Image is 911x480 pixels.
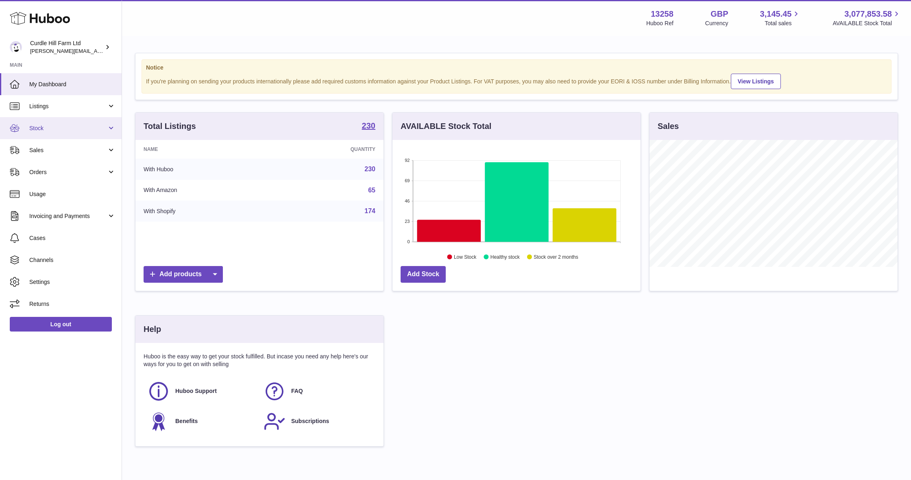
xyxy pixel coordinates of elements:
a: Log out [10,317,112,332]
div: Huboo Ref [646,20,673,27]
text: 0 [407,239,410,244]
text: Healthy stock [490,254,520,260]
a: Add Stock [401,266,446,283]
a: 230 [362,122,375,131]
span: FAQ [291,387,303,395]
a: 174 [364,207,375,214]
a: 65 [368,187,375,194]
text: 69 [405,178,410,183]
span: Orders [29,168,107,176]
span: Channels [29,256,116,264]
img: miranda@diddlysquatfarmshop.com [10,41,22,53]
strong: GBP [710,9,728,20]
strong: 230 [362,122,375,130]
a: FAQ [264,380,371,402]
span: Subscriptions [291,417,329,425]
th: Quantity [271,140,384,159]
h3: Total Listings [144,121,196,132]
td: With Amazon [135,180,271,201]
span: Total sales [765,20,801,27]
span: Listings [29,103,107,110]
strong: 13258 [651,9,673,20]
a: 3,145.45 Total sales [760,9,801,27]
span: Huboo Support [175,387,217,395]
div: If you're planning on sending your products internationally please add required customs informati... [146,72,887,89]
text: 23 [405,219,410,224]
a: Benefits [148,410,255,432]
span: Stock [29,124,107,132]
text: 92 [405,158,410,163]
text: 46 [405,199,410,203]
div: Currency [705,20,728,27]
strong: Notice [146,64,887,72]
span: Invoicing and Payments [29,212,107,220]
a: 3,077,853.58 AVAILABLE Stock Total [833,9,901,27]
span: 3,145.45 [760,9,792,20]
a: View Listings [731,74,781,89]
span: 3,077,853.58 [844,9,892,20]
a: Add products [144,266,223,283]
th: Name [135,140,271,159]
text: Low Stock [454,254,477,260]
span: Settings [29,278,116,286]
h3: Help [144,324,161,335]
h3: Sales [658,121,679,132]
a: Subscriptions [264,410,371,432]
span: AVAILABLE Stock Total [833,20,901,27]
td: With Shopify [135,201,271,222]
span: Returns [29,300,116,308]
span: [PERSON_NAME][EMAIL_ADDRESS][DOMAIN_NAME] [30,48,163,54]
a: 230 [364,166,375,172]
h3: AVAILABLE Stock Total [401,121,491,132]
text: Stock over 2 months [534,254,578,260]
span: Sales [29,146,107,154]
div: Curdle Hill Farm Ltd [30,39,103,55]
p: Huboo is the easy way to get your stock fulfilled. But incase you need any help here's our ways f... [144,353,375,368]
span: Usage [29,190,116,198]
a: Huboo Support [148,380,255,402]
span: My Dashboard [29,81,116,88]
td: With Huboo [135,159,271,180]
span: Benefits [175,417,198,425]
span: Cases [29,234,116,242]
